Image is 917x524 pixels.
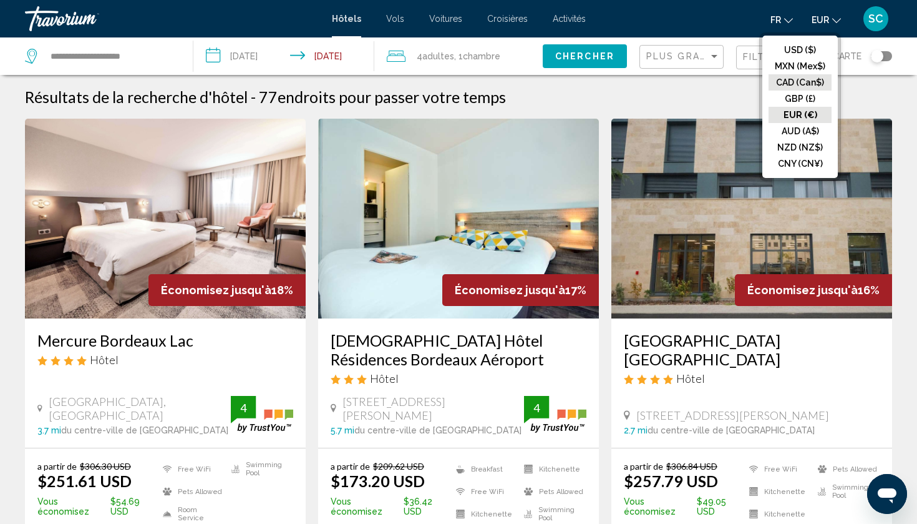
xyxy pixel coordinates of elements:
span: endroits pour passer votre temps [278,87,506,106]
button: Chercher [543,44,627,67]
img: Hotel image [611,119,892,319]
span: Économisez jusqu'à [455,284,565,297]
button: NZD (NZ$) [769,139,832,156]
button: User Menu [860,6,892,32]
del: $306.84 USD [666,461,717,472]
a: [DEMOGRAPHIC_DATA] Hôtel Résidences Bordeaux Aéroport [331,331,586,368]
span: Économisez jusqu'à [161,284,271,297]
li: Room Service [157,506,225,522]
button: Toggle map [861,51,892,62]
button: Check-in date: Sep 26, 2025 Check-out date: Sep 28, 2025 [193,37,374,75]
img: trustyou-badge.svg [524,396,586,433]
img: trustyou-badge.svg [231,396,293,433]
div: 4 star Hotel [37,353,293,367]
div: 16% [735,274,892,306]
span: a partir de [624,461,663,472]
p: $36.42 USD [331,497,450,517]
button: Change currency [812,11,841,29]
li: Swimming Pool [518,506,586,522]
li: Kitchenette [743,483,811,500]
button: CAD (Can$) [769,74,832,91]
span: [STREET_ADDRESS][PERSON_NAME] [342,395,524,422]
span: [STREET_ADDRESS][PERSON_NAME] [636,408,829,422]
span: Vous économisez [624,497,694,517]
button: AUD (A$) [769,123,832,139]
div: 4 [231,400,256,415]
a: Vols [386,14,404,24]
span: Chambre [463,51,500,61]
button: GBP (£) [769,91,832,107]
a: Voitures [429,14,462,24]
a: Activités [553,14,586,24]
span: SC [868,12,883,25]
p: $49.05 USD [624,497,743,517]
li: Kitchenette [518,461,586,477]
span: , 1 [454,47,500,65]
span: du centre-ville de [GEOGRAPHIC_DATA] [354,425,522,435]
span: - [251,87,256,106]
div: 3 star Hotel [331,372,586,385]
span: 2.7 mi [624,425,648,435]
del: $209.62 USD [373,461,424,472]
ins: $173.20 USD [331,472,425,490]
span: Vous économisez [331,497,400,517]
div: 4 star Hotel [624,372,880,385]
iframe: Bouton de lancement de la fenêtre de messagerie [867,474,907,514]
button: EUR (€) [769,107,832,123]
button: USD ($) [769,42,832,58]
li: Free WiFi [450,483,518,500]
span: du centre-ville de [GEOGRAPHIC_DATA] [648,425,815,435]
span: [GEOGRAPHIC_DATA], [GEOGRAPHIC_DATA] [49,395,231,422]
div: 17% [442,274,599,306]
span: Hôtels [332,14,361,24]
p: $54.69 USD [37,497,157,517]
mat-select: Sort by [646,52,720,62]
button: Travelers: 4 adults, 0 children [374,37,543,75]
span: Hôtel [676,372,705,385]
span: Croisières [487,14,528,24]
span: Économisez jusqu'à [747,284,858,297]
ins: $257.79 USD [624,472,718,490]
span: a partir de [37,461,77,472]
div: 18% [148,274,306,306]
li: Pets Allowed [812,461,880,477]
span: Carte [833,47,861,65]
span: a partir de [331,461,370,472]
img: Hotel image [318,119,599,319]
span: 3.7 mi [37,425,61,435]
li: Pets Allowed [518,483,586,500]
button: Filter [736,45,820,71]
a: Mercure Bordeaux Lac [37,331,293,350]
span: Vous économisez [37,497,107,517]
span: Plus grandes économies [646,51,795,61]
li: Pets Allowed [157,483,225,500]
span: fr [770,15,781,25]
a: [GEOGRAPHIC_DATA] [GEOGRAPHIC_DATA] [624,331,880,368]
div: 4 [524,400,549,415]
span: du centre-ville de [GEOGRAPHIC_DATA] [61,425,228,435]
li: Free WiFi [157,461,225,477]
ins: $251.61 USD [37,472,132,490]
span: Hôtel [90,353,119,367]
a: Travorium [25,6,319,31]
img: Hotel image [25,119,306,319]
li: Kitchenette [743,506,811,522]
button: CNY (CN¥) [769,156,832,172]
span: 5.7 mi [331,425,354,435]
button: Change language [770,11,793,29]
span: Chercher [555,52,614,62]
span: Filtre [743,52,779,62]
li: Kitchenette [450,506,518,522]
del: $306.30 USD [80,461,131,472]
li: Swimming Pool [225,461,293,477]
span: Adultes [422,51,454,61]
h2: 77 [259,87,506,106]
